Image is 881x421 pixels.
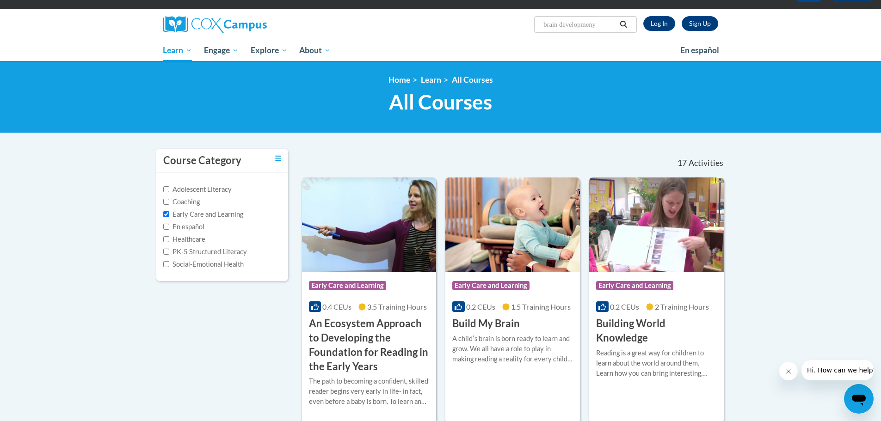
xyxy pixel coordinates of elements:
div: The path to becoming a confident, skilled reader begins very early in life- in fact, even before ... [309,376,430,407]
a: Cox Campus [163,16,339,33]
h3: Course Category [163,153,241,168]
a: Learn [157,40,198,61]
span: 0.4 CEUs [322,302,351,311]
a: Engage [198,40,245,61]
input: Checkbox for Options [163,224,169,230]
span: Early Care and Learning [309,281,386,290]
span: 1.5 Training Hours [511,302,571,311]
a: Explore [245,40,294,61]
span: Explore [251,45,288,56]
span: En español [680,45,719,55]
a: About [293,40,337,61]
span: 2 Training Hours [655,302,709,311]
img: Course Logo [445,177,580,272]
a: Register [682,16,718,31]
span: 3.5 Training Hours [367,302,427,311]
h3: Building World Knowledge [596,317,717,345]
span: 0.2 CEUs [610,302,639,311]
label: Social-Emotional Health [163,259,244,269]
a: All Courses [452,75,493,85]
div: Reading is a great way for children to learn about the world around them. Learn how you can bring... [596,348,717,378]
span: 0.2 CEUs [466,302,495,311]
img: Course Logo [589,177,724,272]
a: Log In [643,16,675,31]
span: 17 [678,158,687,168]
label: Early Care and Learning [163,209,243,220]
span: About [299,45,331,56]
span: Early Care and Learning [596,281,673,290]
span: Learn [163,45,192,56]
button: Search [616,19,630,30]
iframe: Button to launch messaging window [844,384,874,414]
a: Learn [421,75,441,85]
h3: An Ecosystem Approach to Developing the Foundation for Reading in the Early Years [309,317,430,373]
input: Checkbox for Options [163,261,169,267]
iframe: Close message [779,362,798,380]
span: Activities [689,158,723,168]
a: En español [674,41,725,60]
span: All Courses [389,90,492,114]
label: Adolescent Literacy [163,184,232,195]
span: Early Care and Learning [452,281,530,290]
a: Toggle collapse [275,153,281,164]
span: Hi. How can we help? [6,6,75,14]
input: Checkbox for Options [163,236,169,242]
label: Healthcare [163,234,205,244]
h3: Build My Brain [452,317,520,331]
input: Checkbox for Options [163,186,169,192]
input: Checkbox for Options [163,199,169,205]
label: PK-5 Structured Literacy [163,247,247,257]
label: Coaching [163,197,200,207]
div: Main menu [149,40,732,61]
img: Course Logo [302,177,437,272]
iframe: Message from company [801,360,874,380]
label: En español [163,222,204,232]
div: A childʹs brain is born ready to learn and grow. We all have a role to play in making reading a r... [452,334,573,364]
span: Engage [204,45,239,56]
input: Checkbox for Options [163,249,169,255]
input: Search Courses [542,19,616,30]
a: Home [388,75,410,85]
img: Cox Campus [163,16,267,33]
input: Checkbox for Options [163,211,169,217]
